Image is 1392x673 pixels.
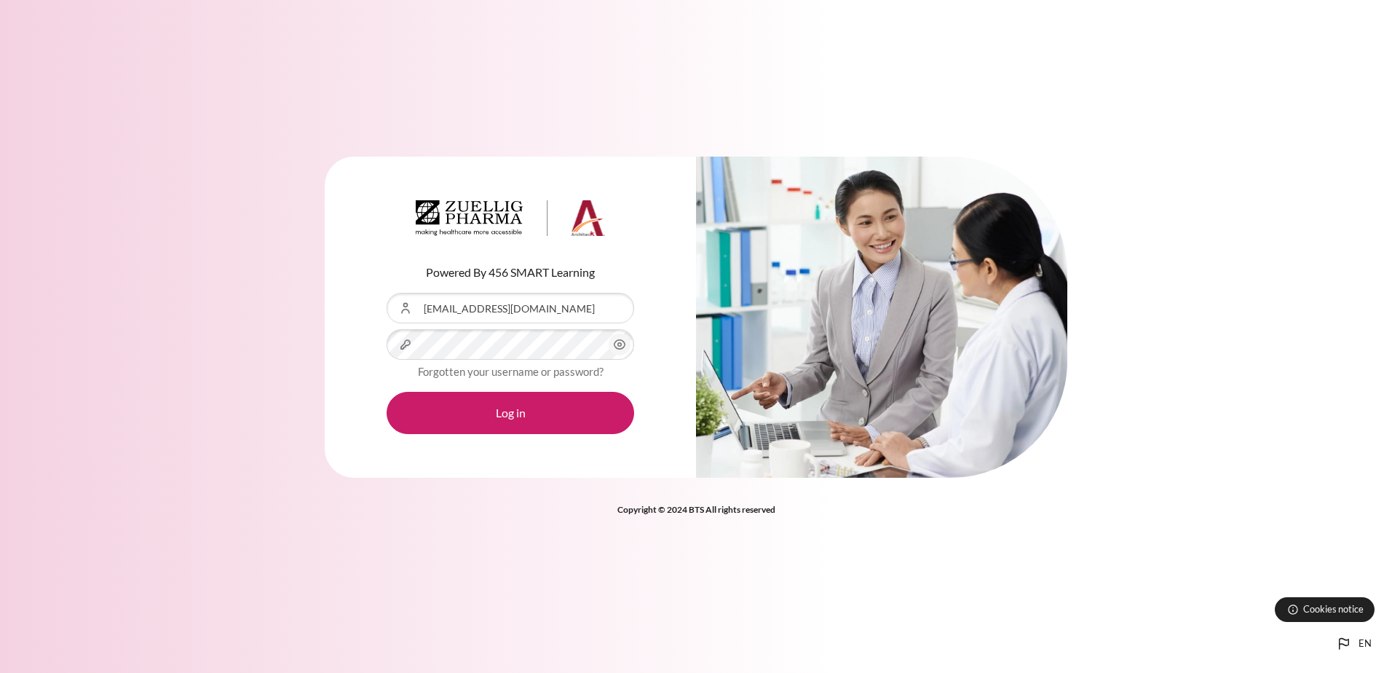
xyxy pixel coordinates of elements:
[387,293,634,323] input: Username or Email Address
[416,200,605,243] a: Architeck
[1275,597,1375,622] button: Cookies notice
[1329,629,1377,658] button: Languages
[387,392,634,434] button: Log in
[1303,602,1364,616] span: Cookies notice
[416,200,605,237] img: Architeck
[617,504,775,515] strong: Copyright © 2024 BTS All rights reserved
[1359,637,1372,651] span: en
[387,264,634,281] p: Powered By 456 SMART Learning
[418,365,604,378] a: Forgotten your username or password?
